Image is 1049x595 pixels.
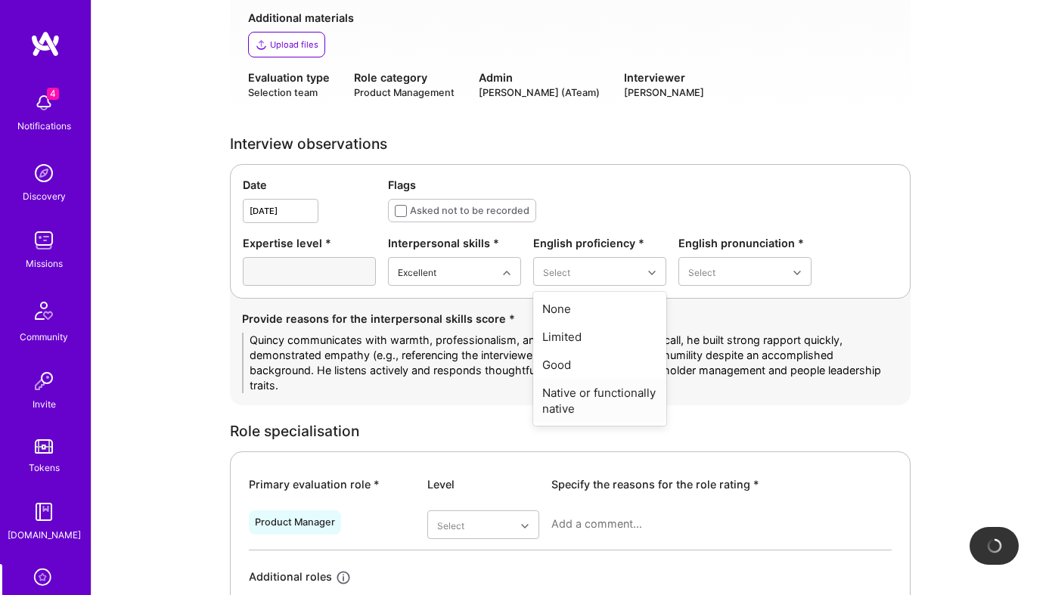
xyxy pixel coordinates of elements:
div: Level [427,476,539,492]
div: Upload files [270,39,318,51]
img: discovery [29,158,59,188]
div: Evaluation type [248,70,330,85]
div: Additional roles [249,569,332,586]
div: [DOMAIN_NAME] [8,527,81,543]
div: Select [437,517,464,533]
img: guide book [29,497,59,527]
div: Role specialisation [230,423,911,439]
div: Admin [479,70,600,85]
div: Specify the reasons for the role rating * [551,476,892,492]
img: Invite [29,366,59,396]
div: Tokens [29,460,60,476]
img: tokens [35,439,53,454]
div: Interviewer [624,70,704,85]
div: Discovery [23,188,66,204]
i: icon Chevron [648,269,656,277]
div: Flags [388,177,898,193]
div: Interview observations [230,136,911,152]
div: None [533,295,666,323]
div: Primary evaluation role * [249,476,415,492]
img: teamwork [29,225,59,256]
div: Interpersonal skills * [388,235,521,251]
div: Role category [354,70,455,85]
div: Asked not to be recorded [410,203,529,218]
i: icon SelectionTeam [29,564,58,593]
i: icon Chevron [793,269,801,277]
div: Select [688,264,715,280]
div: Selection team [248,85,330,100]
i: icon Upload2 [255,39,267,51]
div: [PERSON_NAME] [624,85,704,100]
div: Date [243,177,376,193]
div: Select [543,264,570,280]
div: [PERSON_NAME] (ATeam) [479,85,600,100]
textarea: Quincy communicates with warmth, professionalism, and clarity. Throughout the call, he built stro... [242,333,898,393]
div: Product Manager [255,516,335,528]
i: icon Chevron [503,269,511,277]
i: icon Chevron [521,522,529,530]
img: Community [26,293,62,329]
img: bell [29,88,59,118]
i: icon Info [335,569,352,587]
div: Provide reasons for the interpersonal skills score * [242,311,898,327]
div: English pronunciation * [678,235,812,251]
div: Notifications [17,118,71,134]
img: loading [984,535,1005,556]
div: Limited [533,323,666,351]
div: Missions [26,256,63,271]
div: Additional materials [248,10,892,26]
div: Community [20,329,68,345]
div: Native or functionally native [533,379,666,423]
div: Good [533,351,666,379]
div: Excellent [398,264,436,280]
img: logo [30,30,61,57]
div: Product Management [354,85,455,100]
div: English proficiency * [533,235,666,251]
div: Expertise level * [243,235,376,251]
div: Invite [33,396,56,412]
span: 4 [47,88,59,100]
